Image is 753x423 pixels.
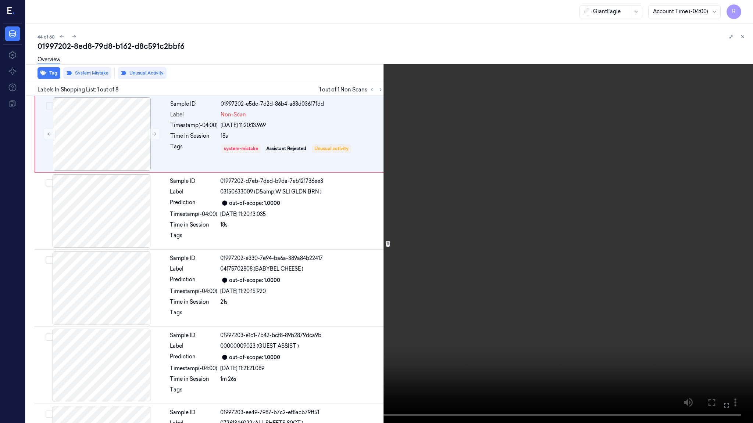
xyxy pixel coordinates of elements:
[38,41,747,51] div: 01997202-8ed8-79d8-b162-d8c591c2bbf6
[170,342,217,350] div: Label
[229,199,280,207] div: out-of-scope: 1.0000
[170,111,218,119] div: Label
[221,122,383,129] div: [DATE] 11:20:13.969
[220,254,383,262] div: 01997202-e330-7e94-ba6a-389a84b22417
[38,67,60,79] button: Tag
[170,276,217,285] div: Prediction
[220,298,383,306] div: 21s
[170,143,218,155] div: Tags
[220,210,383,218] div: [DATE] 11:20:13.035
[170,100,218,108] div: Sample ID
[220,221,383,229] div: 18s
[221,100,383,108] div: 01997202-e5dc-7d2d-86b4-a83d036171dd
[170,199,217,207] div: Prediction
[220,365,383,372] div: [DATE] 11:21:21.089
[220,177,383,185] div: 01997202-d7eb-7ded-b9da-7eb121736ee3
[46,102,53,109] button: Select row
[170,265,217,273] div: Label
[46,179,53,187] button: Select row
[38,56,60,64] a: Overview
[170,375,217,383] div: Time in Session
[266,145,306,152] div: Assistant Rejected
[220,332,383,339] div: 01997203-e1c1-7b42-bcf8-89b2879dca9b
[170,288,217,295] div: Timestamp (-04:00)
[224,145,258,152] div: system-mistake
[170,409,217,416] div: Sample ID
[220,375,383,383] div: 1m 26s
[46,256,53,264] button: Select row
[170,221,217,229] div: Time in Session
[727,4,741,19] button: R
[170,232,217,243] div: Tags
[319,85,385,94] span: 1 out of 1 Non Scans
[170,254,217,262] div: Sample ID
[220,288,383,295] div: [DATE] 11:20:15.920
[170,309,217,321] div: Tags
[220,188,322,196] span: 03150633009 (D&amp;W SLI GLDN BRN )
[170,210,217,218] div: Timestamp (-04:00)
[170,353,217,362] div: Prediction
[170,122,218,129] div: Timestamp (-04:00)
[46,411,53,418] button: Select row
[63,67,111,79] button: System Mistake
[221,111,246,119] span: Non-Scan
[170,365,217,372] div: Timestamp (-04:00)
[220,342,299,350] span: 00000009023 (GUEST ASSIST )
[229,276,280,284] div: out-of-scope: 1.0000
[170,177,217,185] div: Sample ID
[221,132,383,140] div: 18s
[170,298,217,306] div: Time in Session
[46,333,53,341] button: Select row
[38,86,118,94] span: Labels In Shopping List: 1 out of 8
[314,145,349,152] div: Unusual activity
[170,132,218,140] div: Time in Session
[220,409,383,416] div: 01997203-ee49-7987-b7c2-ef8acb79ff51
[118,67,167,79] button: Unusual Activity
[170,386,217,398] div: Tags
[170,332,217,339] div: Sample ID
[170,188,217,196] div: Label
[229,354,280,361] div: out-of-scope: 1.0000
[220,265,303,273] span: 04175702808 (BABYBEL CHEESE )
[38,34,55,40] span: 44 of 60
